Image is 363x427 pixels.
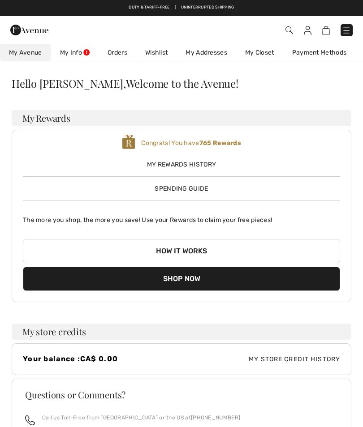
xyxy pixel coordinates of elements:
a: [PHONE_NUMBER] [191,414,240,421]
img: Shopping Bag [322,26,330,34]
img: 1ère Avenue [10,21,48,39]
h3: My store credits [12,324,351,340]
a: Wishlist [136,44,177,61]
img: Search [285,26,293,34]
p: The more you shop, the more you save! Use your Rewards to claim your free pieces! [23,208,340,225]
b: 765 Rewards [199,139,241,147]
h4: Your balance : [23,354,181,363]
img: loyalty_logo_r.svg [122,134,135,150]
a: My Info [51,44,99,61]
span: My Avenue [9,48,42,57]
img: call [25,415,35,425]
a: Payment Methods [283,44,356,61]
img: My Info [304,26,311,35]
span: Spending Guide [155,185,208,192]
div: Hello [PERSON_NAME], [12,78,351,89]
span: My Rewards History [23,160,340,169]
span: Congrats! You have [141,139,241,147]
a: 1ère Avenue [10,25,48,34]
a: My Addresses [177,44,236,61]
span: My Store Credit History [181,354,340,364]
a: My Closet [236,44,283,61]
span: CA$ 0.00 [80,354,118,363]
button: How it works [23,239,340,263]
h3: My Rewards [12,110,351,126]
span: Welcome to the Avenue! [126,78,238,89]
a: Orders [99,44,136,61]
button: Shop Now [23,267,340,291]
p: Call us Toll-Free from [GEOGRAPHIC_DATA] or the US at [42,414,240,422]
h3: Questions or Comments? [25,390,338,399]
img: Menu [342,26,351,35]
